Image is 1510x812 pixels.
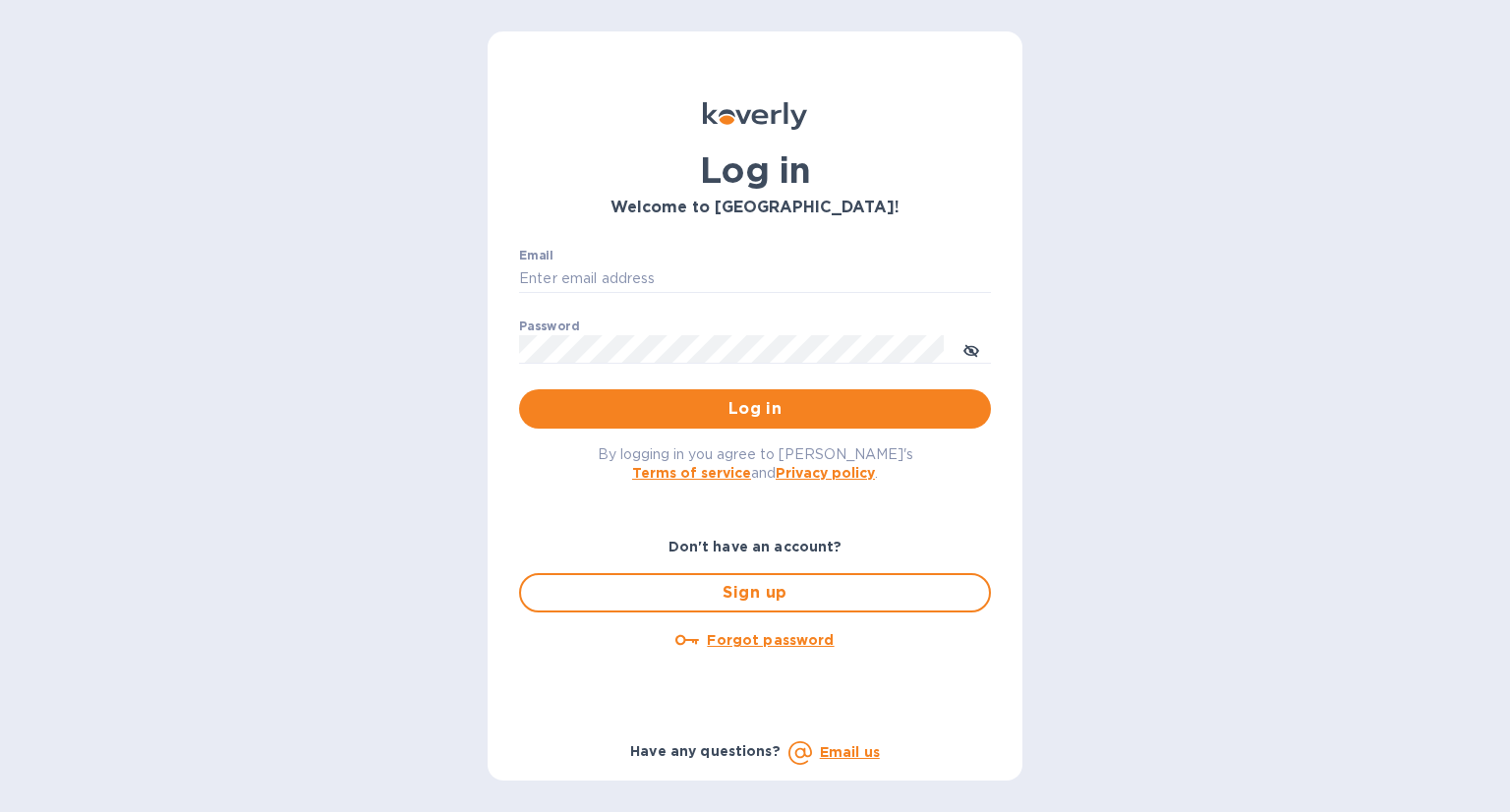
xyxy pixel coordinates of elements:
[707,632,834,648] u: Forgot password
[519,149,991,191] h1: Log in
[519,320,579,332] label: Password
[952,329,991,369] button: toggle password visibility
[519,389,991,429] button: Log in
[632,465,751,481] a: Terms of service
[630,743,781,759] b: Have any questions?
[537,581,973,605] span: Sign up
[519,573,991,612] button: Sign up
[598,446,913,481] span: By logging in you agree to [PERSON_NAME]'s and .
[703,102,807,130] img: Koverly
[820,744,880,760] a: Email us
[535,397,975,421] span: Log in
[519,199,991,217] h3: Welcome to [GEOGRAPHIC_DATA]!
[519,250,553,261] label: Email
[776,465,875,481] a: Privacy policy
[519,264,991,294] input: Enter email address
[668,539,842,554] b: Don't have an account?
